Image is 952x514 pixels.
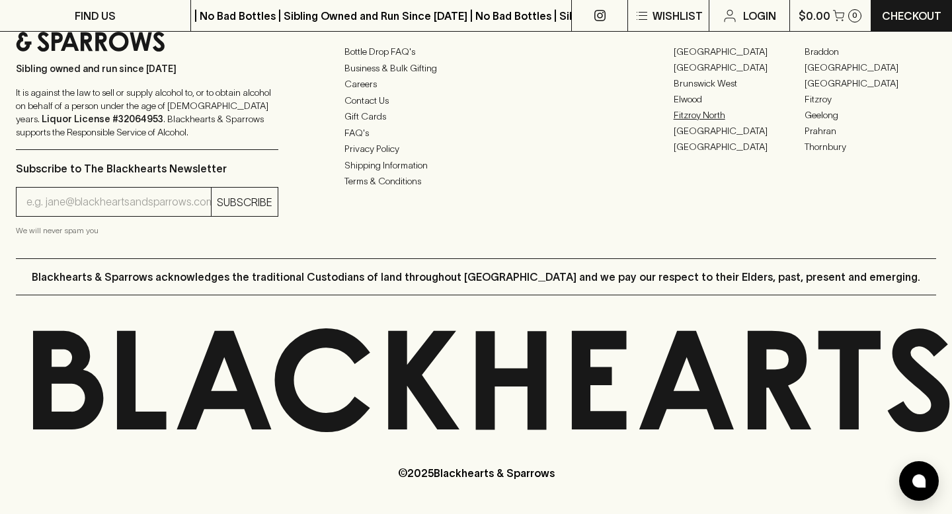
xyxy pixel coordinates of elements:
[75,8,116,24] p: FIND US
[912,474,926,488] img: bubble-icon
[882,8,941,24] p: Checkout
[16,62,278,75] p: Sibling owned and run since [DATE]
[344,174,607,190] a: Terms & Conditions
[344,109,607,125] a: Gift Cards
[344,44,607,60] a: Bottle Drop FAQ's
[805,91,936,107] a: Fitzroy
[674,123,805,139] a: [GEOGRAPHIC_DATA]
[344,92,607,108] a: Contact Us
[805,123,936,139] a: Prahran
[852,12,857,19] p: 0
[344,125,607,141] a: FAQ's
[674,75,805,91] a: Brunswick West
[674,91,805,107] a: Elwood
[32,269,920,285] p: Blackhearts & Sparrows acknowledges the traditional Custodians of land throughout [GEOGRAPHIC_DAT...
[805,44,936,59] a: Braddon
[344,141,607,157] a: Privacy Policy
[743,8,776,24] p: Login
[16,86,278,139] p: It is against the law to sell or supply alcohol to, or to obtain alcohol on behalf of a person un...
[805,59,936,75] a: [GEOGRAPHIC_DATA]
[653,8,703,24] p: Wishlist
[674,59,805,75] a: [GEOGRAPHIC_DATA]
[344,77,607,92] a: Careers
[344,60,607,76] a: Business & Bulk Gifting
[799,8,830,24] p: $0.00
[674,44,805,59] a: [GEOGRAPHIC_DATA]
[217,194,272,210] p: SUBSCRIBE
[16,161,278,176] p: Subscribe to The Blackhearts Newsletter
[42,114,163,124] strong: Liquor License #32064953
[805,75,936,91] a: [GEOGRAPHIC_DATA]
[344,157,607,173] a: Shipping Information
[212,188,278,216] button: SUBSCRIBE
[805,107,936,123] a: Geelong
[674,107,805,123] a: Fitzroy North
[26,192,211,213] input: e.g. jane@blackheartsandsparrows.com.au
[16,224,278,237] p: We will never spam you
[674,139,805,155] a: [GEOGRAPHIC_DATA]
[805,139,936,155] a: Thornbury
